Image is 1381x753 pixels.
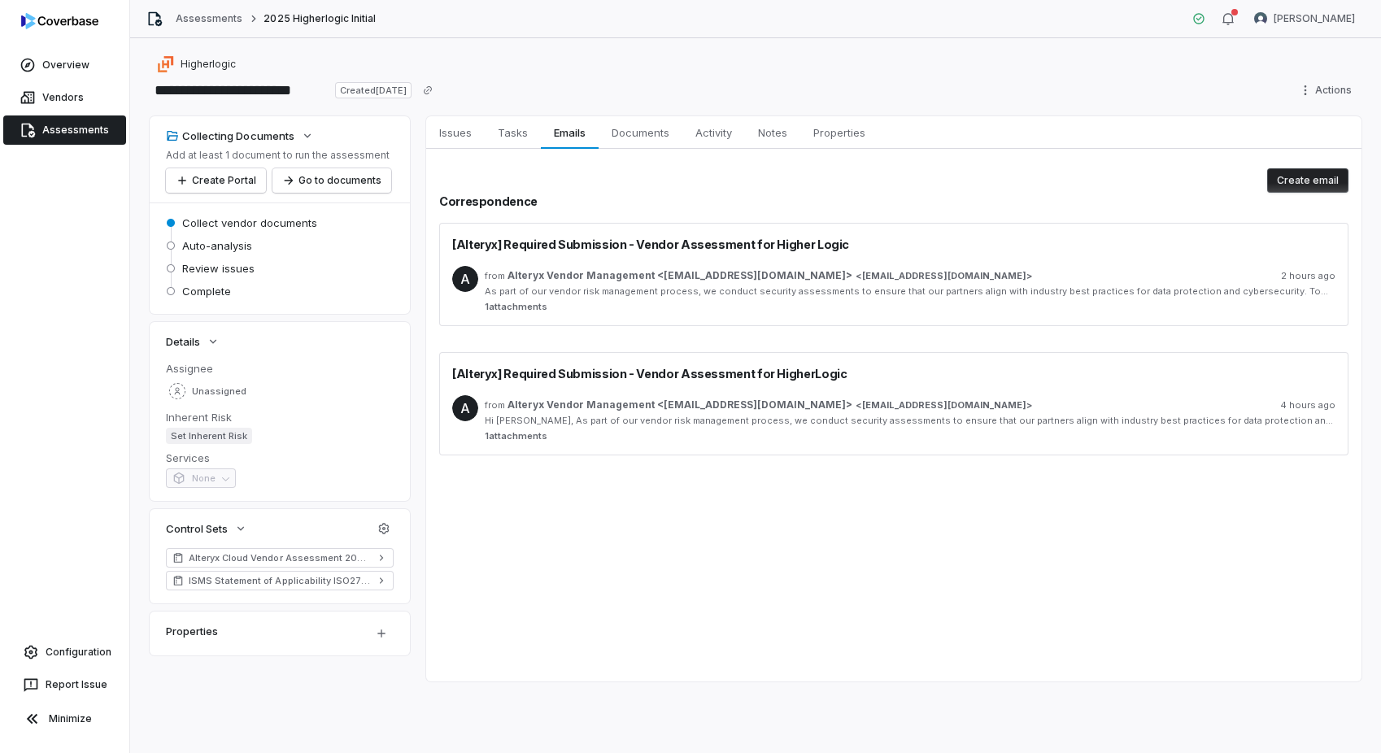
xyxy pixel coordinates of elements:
[189,574,371,587] span: ISMS Statement of Applicability ISO27001 2022
[3,115,126,145] a: Assessments
[49,712,92,725] span: Minimize
[166,410,394,424] dt: Inherent Risk
[42,124,109,137] span: Assessments
[7,638,123,667] a: Configuration
[452,365,847,382] span: [Alteryx] Required Submission - Vendor Assessment for HigherLogic
[485,301,1335,313] span: 1 attachments
[166,334,200,349] span: Details
[856,270,862,282] span: <
[335,82,412,98] span: Created [DATE]
[508,269,852,282] span: Alteryx Vendor Management <[EMAIL_ADDRESS][DOMAIN_NAME]>
[182,238,252,253] span: Auto-analysis
[46,646,111,659] span: Configuration
[166,521,228,536] span: Control Sets
[176,12,242,25] a: Assessments
[3,50,126,80] a: Overview
[1267,168,1348,193] button: Create email
[166,361,394,376] dt: Assignee
[485,415,1335,427] div: Hi [PERSON_NAME], As part of our vendor risk management process, we conduct security assessments ...
[166,128,294,143] div: Collecting Documents
[166,168,266,193] button: Create Portal
[491,122,534,143] span: Tasks
[485,430,1335,442] span: 1 attachments
[862,399,1026,411] span: [EMAIL_ADDRESS][DOMAIN_NAME]
[182,215,317,230] span: Collect vendor documents
[7,670,123,699] button: Report Issue
[452,266,478,292] span: A
[1281,270,1335,282] span: 2 hours ago
[161,514,252,543] button: Control Sets
[192,385,246,398] span: Unassigned
[42,91,84,104] span: Vendors
[433,122,478,143] span: Issues
[452,395,478,421] span: A
[508,398,1032,411] span: >
[452,236,849,253] span: [Alteryx] Required Submission - Vendor Assessment for Higher Logic
[264,12,376,25] span: 2025 Higherlogic Initial
[1294,78,1361,102] button: Actions
[7,703,123,735] button: Minimize
[439,193,1348,210] h2: Correspondence
[689,122,738,143] span: Activity
[1274,12,1355,25] span: [PERSON_NAME]
[272,168,391,193] button: Go to documents
[166,428,252,444] span: Set Inherent Risk
[862,270,1026,282] span: [EMAIL_ADDRESS][DOMAIN_NAME]
[485,270,501,282] span: from
[807,122,872,143] span: Properties
[1280,399,1335,411] span: 4 hours ago
[153,50,241,79] button: https://higherlogic.com/Higherlogic
[485,399,501,411] span: from
[166,149,391,162] p: Add at least 1 document to run the assessment
[161,121,319,150] button: Collecting Documents
[485,285,1335,298] div: As part of our vendor risk management process, we conduct security assessments to ensure that our...
[547,122,591,143] span: Emails
[3,83,126,112] a: Vendors
[166,450,394,465] dt: Services
[1244,7,1365,31] button: Diana Esparza avatar[PERSON_NAME]
[166,571,394,590] a: ISMS Statement of Applicability ISO27001 2022
[161,327,224,356] button: Details
[21,13,98,29] img: logo-D7KZi-bG.svg
[1254,12,1267,25] img: Diana Esparza avatar
[182,261,255,276] span: Review issues
[182,284,231,298] span: Complete
[413,76,442,105] button: Copy link
[856,399,862,411] span: <
[181,58,236,71] span: Higherlogic
[508,269,1032,282] span: >
[166,548,394,568] a: Alteryx Cloud Vendor Assessment 2024 V2
[189,551,371,564] span: Alteryx Cloud Vendor Assessment 2024 V2
[751,122,794,143] span: Notes
[508,398,852,411] span: Alteryx Vendor Management <[EMAIL_ADDRESS][DOMAIN_NAME]>
[42,59,89,72] span: Overview
[605,122,676,143] span: Documents
[46,678,107,691] span: Report Issue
